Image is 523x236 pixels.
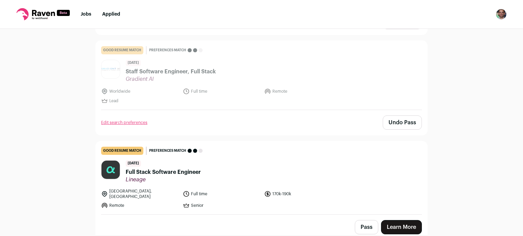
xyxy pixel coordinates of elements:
[183,88,260,95] li: Full time
[126,176,201,183] span: Lineage
[126,160,141,167] span: [DATE]
[101,161,120,179] img: 8a9410e191d9295d4fb281e6f67bc132bd65f9a8e4ee35c1c6f5c6daaab2b572.jpg
[264,88,342,95] li: Remote
[101,188,179,199] li: [GEOGRAPHIC_DATA], [GEOGRAPHIC_DATA]
[149,147,186,154] span: Preferences match
[101,88,179,95] li: Worldwide
[81,12,91,17] a: Jobs
[126,168,201,176] span: Full Stack Software Engineer
[149,47,186,54] span: Preferences match
[496,9,507,20] button: Open dropdown
[264,188,342,199] li: 170k-190k
[101,46,143,54] div: good resume match
[383,115,422,130] button: Undo Pass
[96,41,427,110] a: good resume match Preferences match [DATE] Staff Software Engineer, Full Stack Gradient AI Worldw...
[101,97,179,104] li: Lead
[101,120,147,125] a: Edit search preferences
[183,202,260,209] li: Senior
[102,12,120,17] a: Applied
[101,147,143,155] div: good resume match
[101,202,179,209] li: Remote
[96,141,427,214] a: good resume match Preferences match [DATE] Full Stack Software Engineer Lineage [GEOGRAPHIC_DATA]...
[126,60,141,66] span: [DATE]
[381,220,422,234] a: Learn More
[101,68,120,71] img: ae8bfe627ac5b88e9a8515748b111e28c5aea0af83d1c11cce07a31417dd1bb2.png
[496,9,507,20] img: 7608815-medium_jpg
[183,188,260,199] li: Full time
[126,76,216,83] span: Gradient AI
[355,220,378,234] button: Pass
[126,68,216,76] span: Staff Software Engineer, Full Stack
